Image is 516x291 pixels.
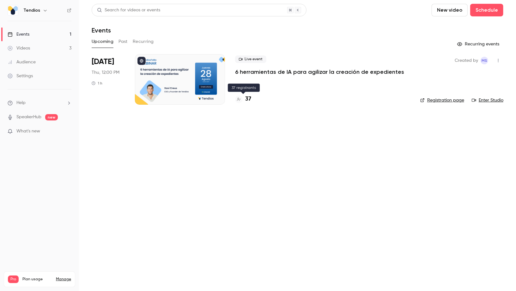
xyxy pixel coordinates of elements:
div: Settings [8,73,33,79]
h1: Events [92,26,111,34]
a: SpeakerHub [16,114,41,120]
span: Plan usage [22,277,52,282]
div: 1 h [92,81,102,86]
button: Upcoming [92,37,113,47]
a: 37 [235,95,251,103]
span: Thu, 12:00 PM [92,69,119,76]
a: Enter Studio [472,97,503,103]
span: [DATE] [92,57,114,67]
div: Search for videos or events [97,7,160,14]
span: Created by [455,57,478,64]
button: Recurring [133,37,154,47]
button: Past [118,37,128,47]
span: new [45,114,58,120]
a: 6 herramientas de IA para agilizar la creación de expedientes [235,68,404,76]
h6: Tendios [23,7,40,14]
button: Recurring events [454,39,503,49]
span: Maria Serra [481,57,488,64]
a: Manage [56,277,71,282]
span: Live event [235,55,266,63]
h4: 37 [245,95,251,103]
span: Help [16,100,26,106]
div: Events [8,31,29,38]
div: Videos [8,45,30,51]
a: Registration page [420,97,464,103]
span: Pro [8,276,19,283]
span: What's new [16,128,40,135]
button: New video [432,4,468,16]
div: Aug 28 Thu, 12:00 PM (Europe/Madrid) [92,54,125,105]
div: Audience [8,59,36,65]
li: help-dropdown-opener [8,100,71,106]
span: MS [482,57,487,64]
button: Schedule [470,4,503,16]
img: Tendios [8,5,18,15]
